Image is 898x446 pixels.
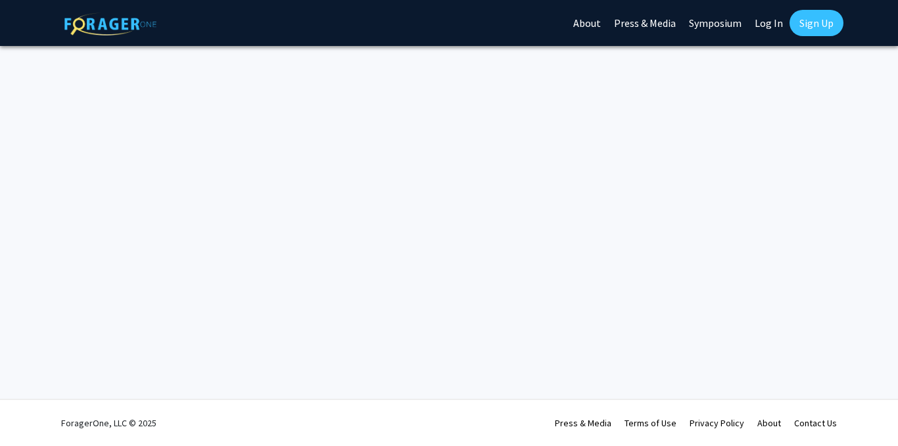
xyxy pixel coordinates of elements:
[555,417,611,429] a: Press & Media
[790,10,843,36] a: Sign Up
[690,417,744,429] a: Privacy Policy
[625,417,676,429] a: Terms of Use
[64,12,156,35] img: ForagerOne Logo
[61,400,156,446] div: ForagerOne, LLC © 2025
[794,417,837,429] a: Contact Us
[757,417,781,429] a: About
